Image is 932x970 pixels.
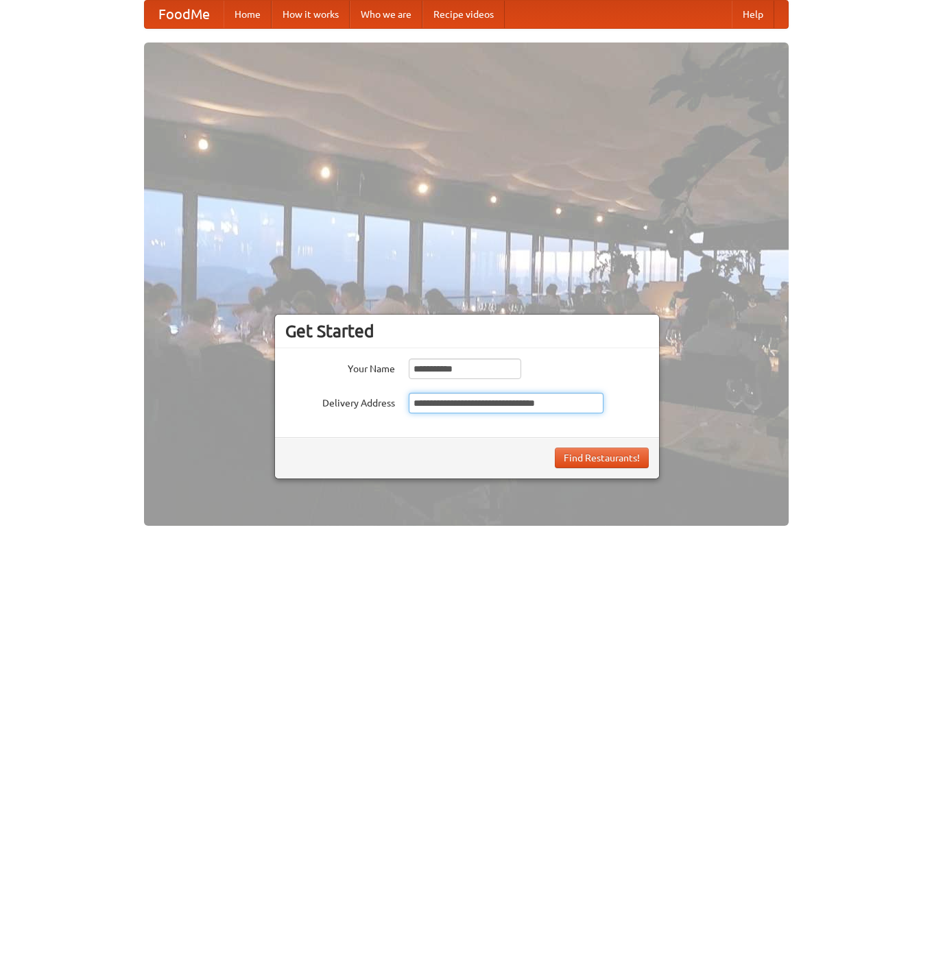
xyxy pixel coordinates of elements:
label: Your Name [285,359,395,376]
a: Who we are [350,1,422,28]
a: How it works [272,1,350,28]
a: Recipe videos [422,1,505,28]
a: Home [224,1,272,28]
a: FoodMe [145,1,224,28]
a: Help [732,1,774,28]
h3: Get Started [285,321,649,341]
label: Delivery Address [285,393,395,410]
button: Find Restaurants! [555,448,649,468]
